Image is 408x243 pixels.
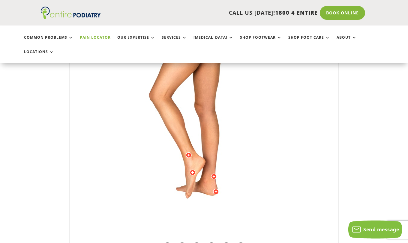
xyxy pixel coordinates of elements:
img: logo (1) [41,7,101,19]
a: Our Expertise [117,35,155,48]
a: [MEDICAL_DATA] [193,35,233,48]
p: CALL US [DATE]! [115,9,318,17]
a: Pain Locator [80,35,111,48]
span: Send message [363,226,399,233]
a: About [337,35,357,48]
a: Shop Footwear [240,35,282,48]
a: Locations [24,50,54,63]
a: Shop Foot Care [288,35,330,48]
button: Send message [348,220,402,238]
a: Entire Podiatry [41,14,101,20]
a: Book Online [320,6,365,20]
a: Common Problems [24,35,73,48]
a: Services [162,35,187,48]
span: 1800 4 ENTIRE [275,9,318,16]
